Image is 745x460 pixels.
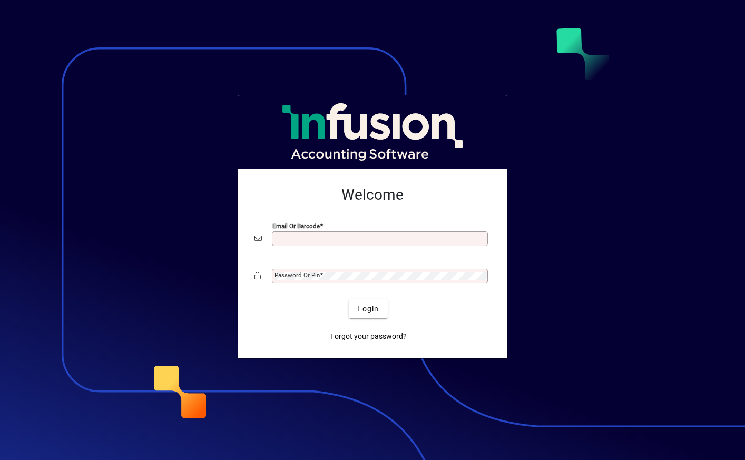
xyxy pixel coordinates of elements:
span: Login [357,304,379,315]
button: Login [349,299,387,318]
span: Forgot your password? [330,331,407,342]
a: Forgot your password? [326,327,411,346]
mat-label: Email or Barcode [272,222,320,230]
mat-label: Password or Pin [275,271,320,279]
h2: Welcome [254,186,491,204]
